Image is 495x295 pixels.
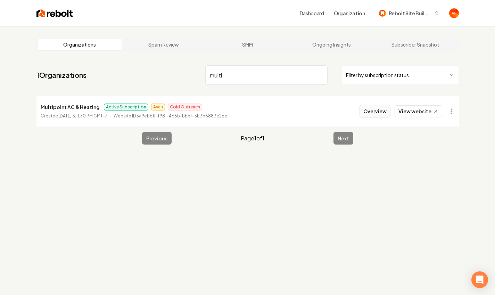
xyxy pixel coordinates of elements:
[360,105,390,117] button: Overview
[41,113,107,120] p: Created
[168,104,202,110] span: Cold Outreach
[205,65,328,85] input: Search by name or ID
[389,10,431,17] span: Rebolt Site Builder
[379,10,386,17] img: Rebolt Site Builder
[36,70,86,80] a: 1Organizations
[289,39,373,50] a: Ongoing Insights
[41,103,100,111] p: Multipoint AC & Heating
[58,113,107,118] time: [DATE] 3:11:30 PM GMT-7
[373,39,457,50] a: Subscriber Snapshot
[330,7,369,19] button: Organization
[471,271,488,288] div: Open Intercom Messenger
[122,39,206,50] a: Spam Review
[38,39,122,50] a: Organizations
[206,39,290,50] a: SMM
[104,104,148,110] span: Active Subscription
[114,113,227,120] p: Website ID 3a9ebb11-f981-466b-bbe1-3b3b6883e2ee
[449,8,459,18] img: Avan Fahimi
[151,104,165,110] span: Avan
[395,105,442,117] a: View website
[449,8,459,18] button: Open user button
[241,134,264,142] span: Page 1 of 1
[36,8,73,18] img: Rebolt Logo
[300,10,324,17] a: Dashboard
